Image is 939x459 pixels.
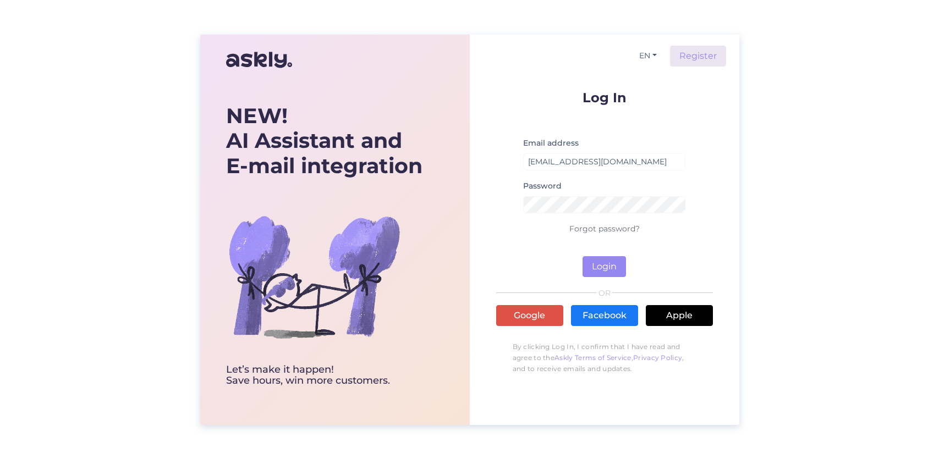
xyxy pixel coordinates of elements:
[523,153,686,170] input: Enter email
[569,224,640,234] a: Forgot password?
[670,46,726,67] a: Register
[226,364,422,386] div: Let’s make it happen! Save hours, win more customers.
[571,305,638,326] a: Facebook
[633,353,682,362] a: Privacy Policy
[583,256,626,277] button: Login
[496,305,563,326] a: Google
[226,47,292,73] img: Askly
[523,137,579,149] label: Email address
[226,189,402,364] img: bg-askly
[523,180,562,192] label: Password
[496,91,713,104] p: Log In
[635,48,661,64] button: EN
[646,305,713,326] a: Apple
[554,353,632,362] a: Askly Terms of Service
[226,103,422,179] div: AI Assistant and E-mail integration
[496,336,713,380] p: By clicking Log In, I confirm that I have read and agree to the , , and to receive emails and upd...
[596,289,612,297] span: OR
[226,103,288,129] b: NEW!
